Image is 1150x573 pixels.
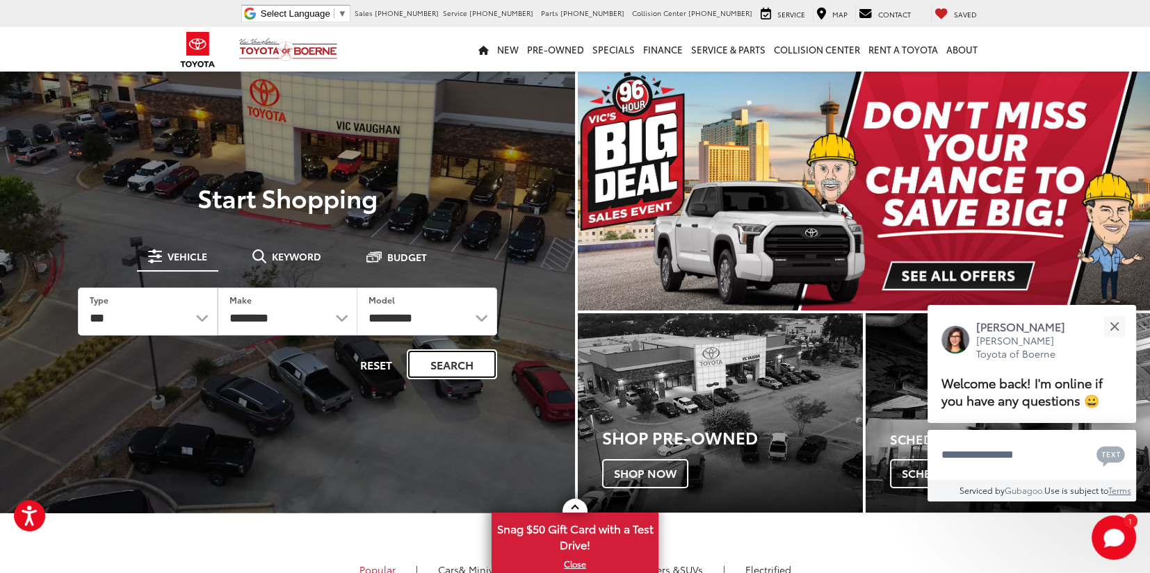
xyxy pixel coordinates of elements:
[959,484,1005,496] span: Serviced by
[560,8,624,18] span: [PHONE_NUMBER]
[757,6,809,22] a: Service
[688,8,752,18] span: [PHONE_NUMBER]
[1099,312,1129,342] button: Close
[602,428,863,446] h3: Shop Pre-Owned
[58,183,517,211] p: Start Shopping
[770,27,864,72] a: Collision Center
[369,294,395,306] label: Model
[890,459,1003,488] span: Schedule Now
[375,8,439,18] span: [PHONE_NUMBER]
[272,251,321,261] span: Keyword
[493,27,523,72] a: New
[578,313,863,513] a: Shop Pre-Owned Shop Now
[172,27,224,72] img: Toyota
[578,313,863,513] div: Toyota
[238,38,338,62] img: Vic Vaughan Toyota of Boerne
[588,27,639,72] a: Specials
[976,334,1079,361] p: [PERSON_NAME] Toyota of Boerne
[578,69,1150,310] div: carousel slide number 1 of 1
[1128,517,1132,524] span: 1
[639,27,687,72] a: Finance
[168,251,207,261] span: Vehicle
[578,69,1150,310] section: Carousel section with vehicle pictures - may contain disclaimers.
[261,8,347,19] a: Select Language​
[931,6,980,22] a: My Saved Vehicles
[855,6,914,22] a: Contact
[229,294,252,306] label: Make
[1092,515,1136,560] button: Toggle Chat Window
[355,8,373,18] span: Sales
[813,6,851,22] a: Map
[348,349,404,379] button: Reset
[1005,484,1044,496] a: Gubagoo.
[954,9,977,19] span: Saved
[469,8,533,18] span: [PHONE_NUMBER]
[1092,515,1136,560] svg: Start Chat
[777,9,805,19] span: Service
[387,252,427,262] span: Budget
[493,514,657,556] span: Snag $50 Gift Card with a Test Drive!
[602,459,688,488] span: Shop Now
[578,69,1150,310] img: Big Deal Sales Event
[541,8,558,18] span: Parts
[942,27,982,72] a: About
[632,8,686,18] span: Collision Center
[941,374,1103,409] span: Welcome back! I'm online if you have any questions 😀
[976,319,1079,334] p: [PERSON_NAME]
[1044,484,1108,496] span: Use is subject to
[928,305,1136,501] div: Close[PERSON_NAME][PERSON_NAME] Toyota of BoerneWelcome back! I'm online if you have any question...
[443,8,467,18] span: Service
[878,9,911,19] span: Contact
[1108,484,1131,496] a: Terms
[1092,439,1129,470] button: Chat with SMS
[474,27,493,72] a: Home
[864,27,942,72] a: Rent a Toyota
[523,27,588,72] a: Pre-Owned
[407,349,497,379] button: Search
[832,9,848,19] span: Map
[261,8,330,19] span: Select Language
[687,27,770,72] a: Service & Parts: Opens in a new tab
[90,294,108,306] label: Type
[338,8,347,19] span: ▼
[1096,445,1125,467] svg: Text
[928,430,1136,480] textarea: Type your message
